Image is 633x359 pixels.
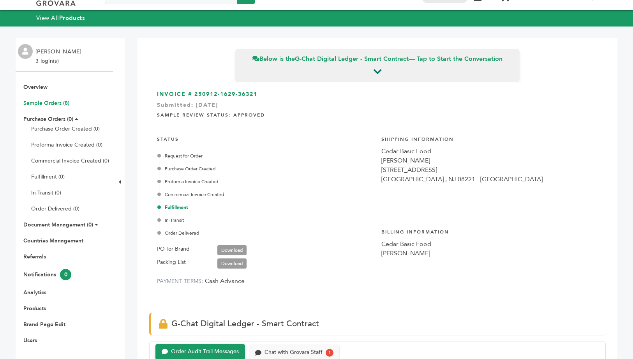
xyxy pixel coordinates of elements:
a: Download [217,245,247,255]
li: [PERSON_NAME] - 3 login(s) [35,47,87,66]
div: Order Delivered [159,230,374,237]
a: Purchase Orders (0) [23,115,73,123]
a: In-Transit (0) [31,189,61,196]
div: [PERSON_NAME] [381,156,598,165]
a: Countries Management [23,237,83,244]
div: [STREET_ADDRESS] [381,165,598,175]
h4: Billing Information [381,223,598,239]
div: Request for Order [159,152,374,159]
strong: Products [59,14,85,22]
div: In-Transit [159,217,374,224]
a: Proforma Invoice Created (0) [31,141,102,149]
h4: Sample Review Status: Approved [157,106,598,122]
a: Purchase Order Created (0) [31,125,100,133]
span: 0 [60,269,71,280]
div: [PERSON_NAME] [381,249,598,258]
div: Order Audit Trail Messages [171,348,239,355]
span: G-Chat Digital Ledger - Smart Contract [171,318,319,329]
div: 1 [326,349,333,357]
div: Fulfillment [159,204,374,211]
h3: INVOICE # 250912-1629-36321 [157,90,598,98]
div: Chat with Grovara Staff [264,349,323,356]
div: Submitted: [DATE] [157,101,598,113]
div: Cedar Basic Food [381,239,598,249]
label: PAYMENT TERMS: [157,278,203,285]
a: Sample Orders (8) [23,99,69,107]
span: Below is the — Tap to Start the Conversation [252,55,503,63]
div: Commercial Invoice Created [159,191,374,198]
a: Products [23,305,46,312]
a: Document Management (0) [23,221,93,228]
div: Cedar Basic Food [381,147,598,156]
a: Order Delivered (0) [31,205,79,212]
a: Commercial Invoice Created (0) [31,157,109,164]
a: Analytics [23,289,46,296]
a: Notifications0 [23,271,71,278]
a: Overview [23,83,48,91]
strong: G-Chat Digital Ledger - Smart Contract [295,55,409,63]
a: Referrals [23,253,46,260]
label: PO for Brand [157,244,190,254]
a: Brand Page Edit [23,321,65,328]
a: Download [217,258,247,269]
div: Proforma Invoice Created [159,178,374,185]
span: Cash Advance [205,277,245,285]
h4: Shipping Information [381,130,598,147]
a: View AllProducts [36,14,85,22]
a: Fulfillment (0) [31,173,65,180]
div: [GEOGRAPHIC_DATA] , NJ 08221 - [GEOGRAPHIC_DATA] [381,175,598,184]
label: Packing List [157,258,186,267]
img: profile.png [18,44,33,59]
a: Users [23,337,37,344]
div: Purchase Order Created [159,165,374,172]
h4: STATUS [157,130,374,147]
